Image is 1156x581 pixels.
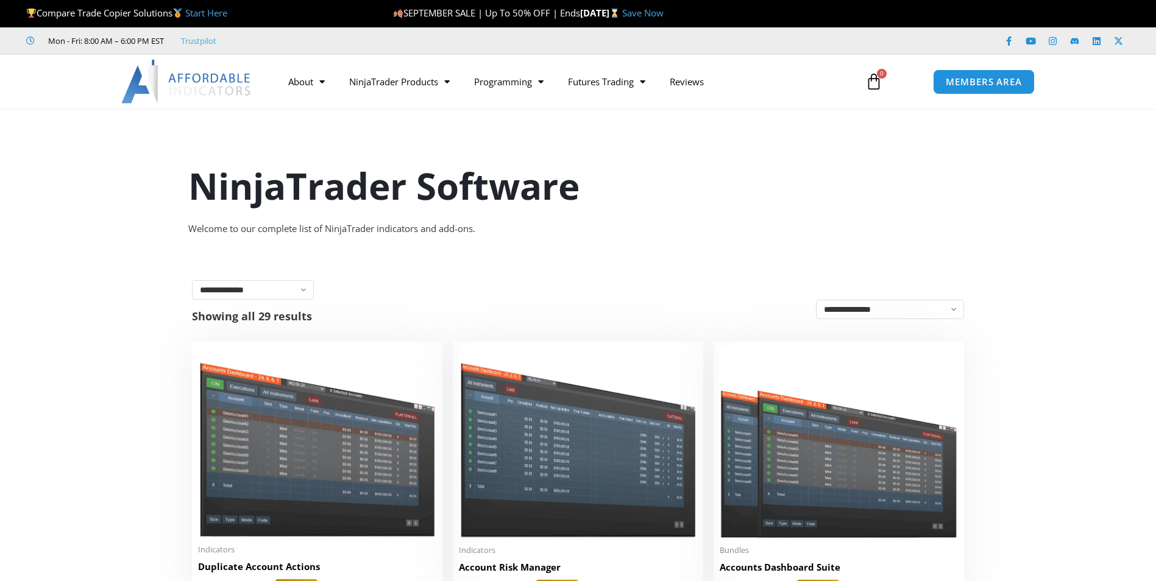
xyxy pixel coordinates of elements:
[946,77,1022,86] span: MEMBERS AREA
[337,68,462,96] a: NinjaTrader Products
[181,33,216,48] a: Trustpilot
[720,561,958,574] h2: Accounts Dashboard Suite
[276,68,337,96] a: About
[462,68,556,96] a: Programming
[720,561,958,580] a: Accounts Dashboard Suite
[556,68,658,96] a: Futures Trading
[198,348,436,537] img: Duplicate Account Actions
[933,69,1035,94] a: MEMBERS AREA
[816,300,964,319] select: Shop order
[26,7,227,19] span: Compare Trade Copier Solutions
[198,544,436,555] span: Indicators
[459,561,697,574] h2: Account Risk Manager
[188,160,968,211] h1: NinjaTrader Software
[459,545,697,555] span: Indicators
[580,7,622,19] strong: [DATE]
[27,9,36,18] img: 🏆
[622,7,664,19] a: Save Now
[121,60,252,104] img: LogoAI | Affordable Indicators – NinjaTrader
[192,311,312,322] p: Showing all 29 results
[45,33,164,48] span: Mon - Fri: 8:00 AM – 6:00 PM EST
[276,68,851,96] nav: Menu
[188,220,968,238] div: Welcome to our complete list of NinjaTrader indicators and add-ons.
[720,348,958,538] img: Accounts Dashboard Suite
[394,9,403,18] img: 🍂
[185,7,227,19] a: Start Here
[877,69,887,79] span: 0
[173,9,182,18] img: 🥇
[847,64,901,99] a: 0
[720,545,958,555] span: Bundles
[459,348,697,537] img: Account Risk Manager
[393,7,580,19] span: SEPTEMBER SALE | Up To 50% OFF | Ends
[198,560,436,579] a: Duplicate Account Actions
[459,561,697,580] a: Account Risk Manager
[658,68,716,96] a: Reviews
[610,9,619,18] img: ⌛
[198,560,436,573] h2: Duplicate Account Actions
